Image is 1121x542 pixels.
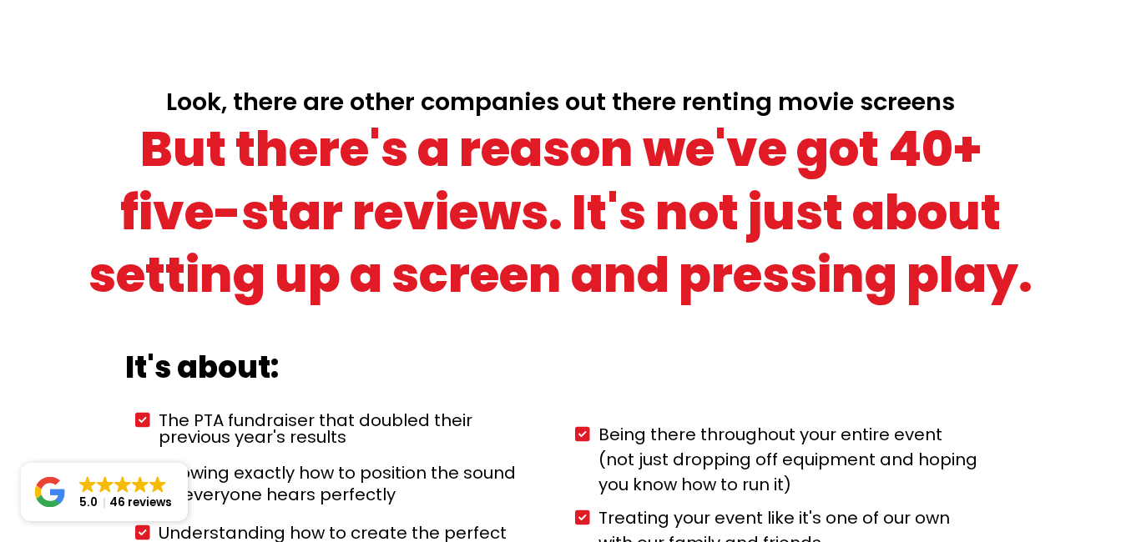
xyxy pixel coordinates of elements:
a: Close GoogleGoogleGoogleGoogleGoogle 5.046 reviews [21,463,188,521]
h1: It's about: [125,349,996,388]
p: The PTA fundraiser that doubled their previous year's results [159,412,540,445]
h1: Look, there are other companies out there renting movie screens [77,87,1045,118]
p: Being there throughout your entire event (not just dropping off equipment and hoping you know how... [598,422,980,497]
p: Knowing exactly how to position the sound so everyone hears perfectly [159,462,540,505]
h2: But there's a reason we've got 40+ five-star reviews. It's not just about setting up a screen and... [77,118,1045,306]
